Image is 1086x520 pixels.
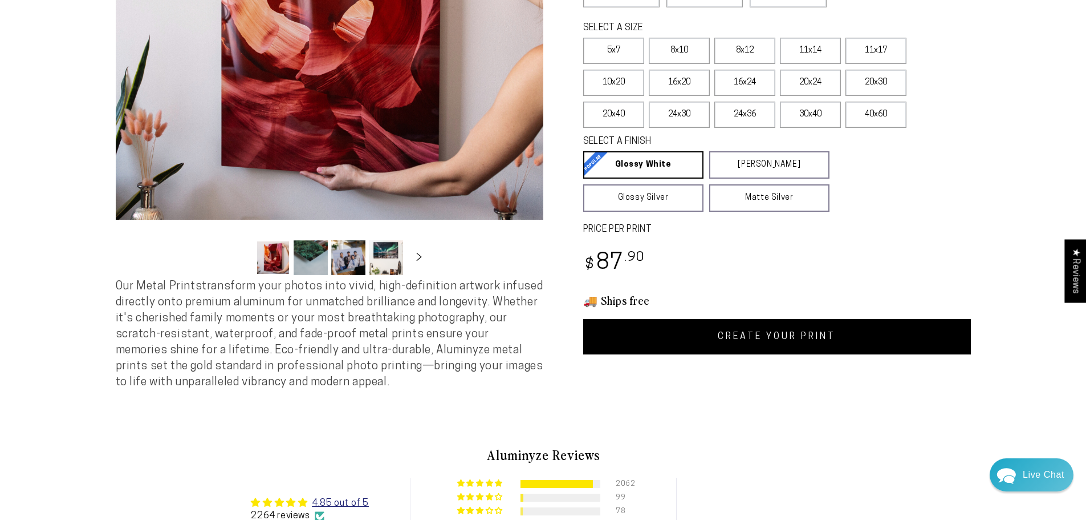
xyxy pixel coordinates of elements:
label: 20x24 [780,70,841,96]
legend: SELECT A SIZE [583,22,811,35]
div: Contact Us Directly [1023,458,1064,491]
a: Matte Silver [709,184,829,212]
label: 20x30 [845,70,906,96]
div: 78 [616,507,629,515]
label: 8x12 [714,38,775,64]
sup: .90 [624,251,645,264]
div: 2062 [616,480,629,488]
legend: SELECT A FINISH [583,135,802,148]
div: Click to open Judge.me floating reviews tab [1064,239,1086,303]
div: 91% (2062) reviews with 5 star rating [457,479,505,488]
label: 5x7 [583,38,644,64]
label: 24x30 [649,102,710,128]
div: 3% (78) reviews with 3 star rating [457,507,505,515]
label: 24x36 [714,102,775,128]
label: 16x20 [649,70,710,96]
span: $ [585,257,595,273]
a: 4.85 out of 5 [312,499,369,508]
button: Load image 2 in gallery view [294,240,328,275]
label: 40x60 [845,102,906,128]
a: CREATE YOUR PRINT [583,319,971,354]
label: 30x40 [780,102,841,128]
button: Slide right [406,245,432,270]
label: 8x10 [649,38,710,64]
button: Load image 1 in gallery view [256,240,290,275]
a: Glossy White [583,151,703,179]
div: Average rating is 4.85 stars [251,496,368,510]
label: 11x17 [845,38,906,64]
div: Chat widget toggle [990,458,1073,491]
label: 20x40 [583,102,644,128]
span: Our Metal Prints transform your photos into vivid, high-definition artwork infused directly onto ... [116,281,543,388]
label: 10x20 [583,70,644,96]
label: PRICE PER PRINT [583,223,971,236]
a: Glossy Silver [583,184,703,212]
button: Slide left [227,245,253,270]
label: 16x24 [714,70,775,96]
a: [PERSON_NAME] [709,151,829,179]
bdi: 87 [583,252,645,275]
button: Load image 4 in gallery view [369,240,403,275]
h2: Aluminyze Reviews [210,445,876,465]
h3: 🚚 Ships free [583,293,971,308]
div: 4% (99) reviews with 4 star rating [457,493,505,502]
label: 11x14 [780,38,841,64]
button: Load image 3 in gallery view [331,240,365,275]
div: 99 [616,494,629,502]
